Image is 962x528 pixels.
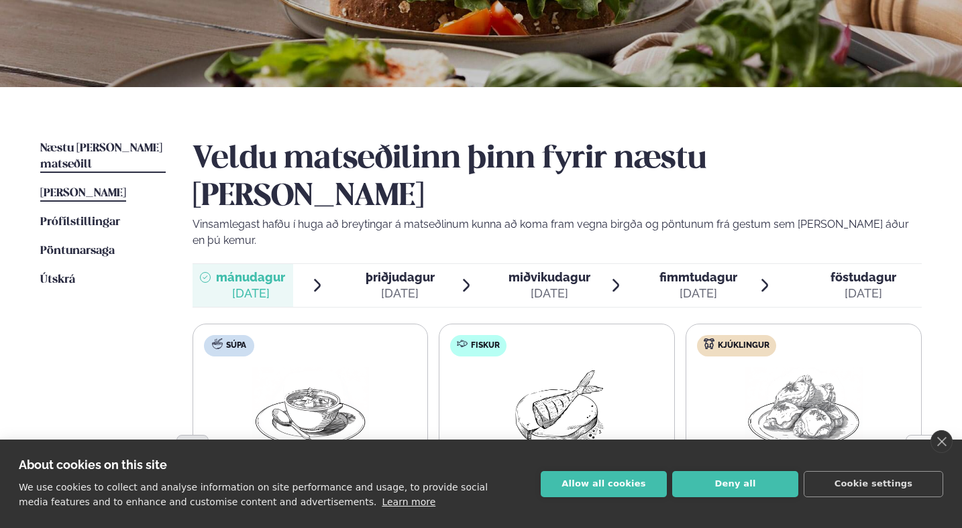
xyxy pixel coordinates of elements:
span: Næstu [PERSON_NAME] matseðill [40,143,162,170]
a: close [930,430,953,453]
a: [PERSON_NAME] [40,186,126,202]
span: Kjúklingur [718,340,769,351]
button: Allow all cookies [541,471,667,497]
span: þriðjudagur [366,270,435,284]
a: Prófílstillingar [40,214,120,230]
button: Previous slide [176,435,209,467]
div: [DATE] [659,285,737,302]
div: [DATE] [831,285,896,302]
img: Chicken-thighs.png [745,367,863,453]
p: Vinsamlegast hafðu í huga að breytingar á matseðlinum kunna að koma fram vegna birgða og pöntunum... [193,216,922,249]
strong: About cookies on this site [19,458,167,472]
p: We use cookies to collect and analyse information on site performance and usage, to provide socia... [19,482,488,507]
img: chicken.svg [704,338,714,349]
a: Learn more [382,497,435,507]
img: Soup.png [252,367,370,453]
span: Pöntunarsaga [40,245,115,257]
span: fimmtudagur [659,270,737,284]
h2: Veldu matseðilinn þinn fyrir næstu [PERSON_NAME] [193,141,922,216]
span: [PERSON_NAME] [40,188,126,199]
span: Súpa [226,340,246,351]
span: föstudagur [831,270,896,284]
span: mánudagur [216,270,285,284]
span: miðvikudagur [509,270,590,284]
span: Útskrá [40,274,75,285]
a: Pöntunarsaga [40,243,115,259]
img: soup.svg [212,338,223,349]
div: [DATE] [366,285,435,302]
button: Cookie settings [804,471,943,497]
a: Næstu [PERSON_NAME] matseðill [40,141,166,173]
img: fish.svg [457,338,468,349]
button: Next slide [906,435,938,467]
button: Deny all [672,471,798,497]
div: [DATE] [216,285,285,302]
div: [DATE] [509,285,590,302]
img: Fish.png [498,367,617,453]
span: Fiskur [471,340,500,351]
span: Prófílstillingar [40,216,120,228]
a: Útskrá [40,272,75,288]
